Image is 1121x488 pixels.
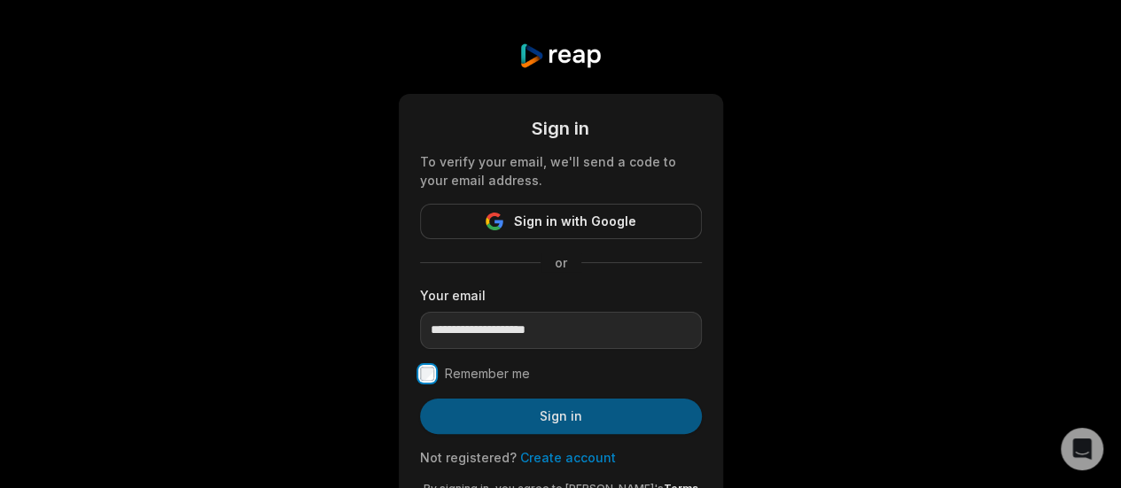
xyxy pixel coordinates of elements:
label: Remember me [445,363,530,384]
button: Sign in [420,399,702,434]
div: Open Intercom Messenger [1061,428,1103,470]
a: Create account [520,450,616,465]
img: reap [518,43,603,69]
label: Your email [420,286,702,305]
span: Not registered? [420,450,517,465]
div: To verify your email, we'll send a code to your email address. [420,152,702,190]
span: or [541,253,581,272]
button: Sign in with Google [420,204,702,239]
span: Sign in with Google [514,211,636,232]
div: Sign in [420,115,702,142]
